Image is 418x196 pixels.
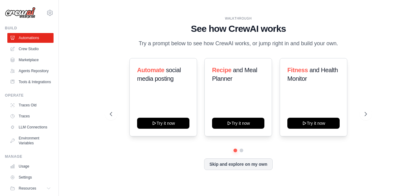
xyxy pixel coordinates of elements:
div: WALKTHROUGH [110,16,367,21]
button: Try it now [212,118,264,129]
span: Recipe [212,67,231,73]
span: Fitness [287,67,308,73]
a: Agents Repository [7,66,54,76]
span: Automate [137,67,164,73]
a: Traces Old [7,100,54,110]
a: Usage [7,161,54,171]
a: Tools & Integrations [7,77,54,87]
button: Try it now [137,118,189,129]
a: Settings [7,172,54,182]
h1: See how CrewAI works [110,23,367,34]
a: Crew Studio [7,44,54,54]
a: Marketplace [7,55,54,65]
img: Logo [5,7,35,19]
a: Traces [7,111,54,121]
span: and Health Monitor [287,67,338,82]
p: Try a prompt below to see how CrewAI works, or jump right in and build your own. [136,39,341,48]
div: Manage [5,154,54,159]
span: social media posting [137,67,181,82]
a: Environment Variables [7,133,54,148]
button: Skip and explore on my own [204,158,272,170]
button: Try it now [287,118,340,129]
div: Operate [5,93,54,98]
a: LLM Connections [7,122,54,132]
button: Resources [7,183,54,193]
div: Build [5,26,54,31]
span: Resources [19,186,36,191]
span: and Meal Planner [212,67,257,82]
a: Automations [7,33,54,43]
